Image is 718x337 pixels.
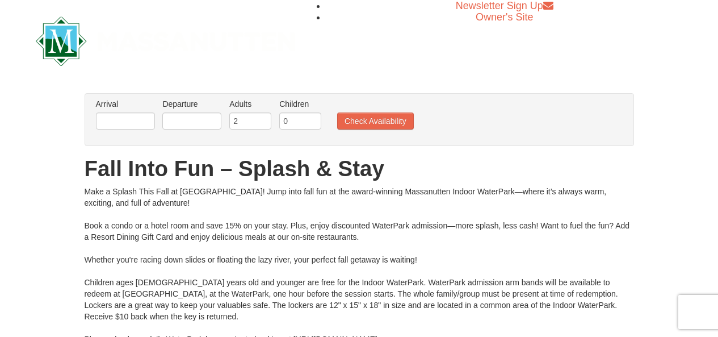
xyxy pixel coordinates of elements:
h1: Fall Into Fun – Splash & Stay [85,157,634,180]
a: Massanutten Resort [36,26,296,53]
button: Check Availability [337,113,414,130]
label: Departure [162,98,221,110]
a: Owner's Site [476,11,533,23]
img: Massanutten Resort Logo [36,16,296,66]
label: Adults [229,98,271,110]
label: Arrival [96,98,155,110]
label: Children [279,98,321,110]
